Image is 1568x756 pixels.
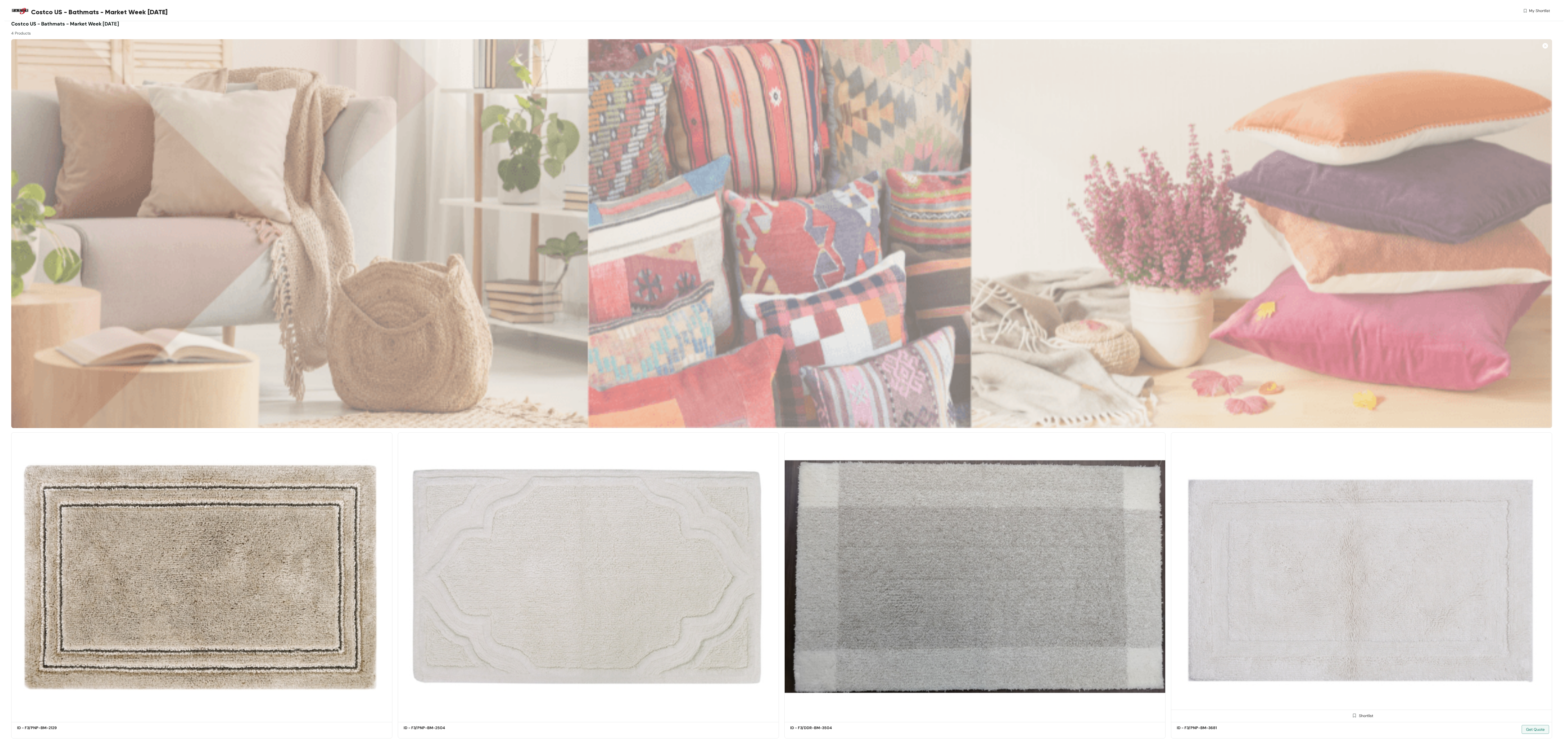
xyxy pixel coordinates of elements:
button: Get Quote [1522,725,1549,734]
div: 4 Products [11,28,782,36]
img: 0f78bc74-8c54-42b3-b7c2-bf00ad9a0064 [11,39,1552,428]
img: Shortlist [1352,713,1357,718]
span: Get Quote [1526,726,1545,732]
img: e1dc485f-0e41-4feb-8008-2a9bf46f390e [398,432,779,720]
img: Buyer Portal [11,2,29,20]
img: f52511e9-3ad2-41ff-8d4c-383f8379c9b5 [1171,432,1552,720]
h5: ID - F3/DDR-BM-3504 [790,725,837,731]
h5: ID - F3/PNP-BM-3681 [1177,725,1223,731]
img: 1c00b094-d86f-4c0d-9136-09a0ea926b7d [11,432,392,720]
img: Close [1542,43,1548,49]
img: 2bf936c9-06bf-4891-8574-f250d090e228 [784,432,1166,720]
h5: ID - F3/PNP-BM-2504 [404,725,450,731]
img: wishlist [1523,8,1528,14]
div: Shortlist [1350,713,1373,718]
span: Costco US - Bathmats - Market Week [DATE] [11,21,119,27]
span: Costco US - Bathmats - Market Week [DATE] [31,7,168,17]
h5: ID - F3/PNP-BM-2129 [17,725,64,731]
span: My Shortlist [1529,8,1550,14]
